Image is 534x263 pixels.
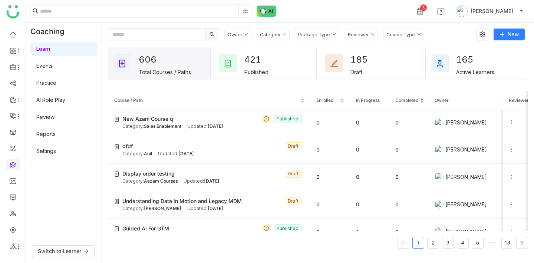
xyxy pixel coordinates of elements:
[122,178,178,185] div: Category:
[158,150,194,157] div: Updated:
[274,224,301,233] nz-tag: Published
[420,4,427,11] div: 3
[36,131,56,137] a: Reports
[350,164,389,191] td: 0
[243,9,248,14] img: search-type.svg
[457,237,468,248] a: 4
[187,123,223,130] div: Updated:
[310,191,350,219] td: 0
[509,97,531,103] span: Reviewers
[114,97,143,103] span: Course / Path
[435,200,497,209] div: [PERSON_NAME]
[516,237,528,249] button: Next Page
[442,237,454,248] a: 3
[435,227,444,236] img: 684a9ad2de261c4b36a3cd74
[118,59,127,68] img: total_courses.svg
[144,206,181,211] span: [PERSON_NAME]
[456,69,494,75] div: Active Learners
[389,219,429,246] td: 0
[389,164,429,191] td: 0
[184,178,220,185] div: Updated:
[208,123,223,129] span: [DATE]
[350,136,389,164] td: 0
[456,5,468,17] img: avatar
[310,109,350,136] td: 0
[428,237,439,248] a: 2
[494,29,525,40] button: New
[144,123,181,129] span: Sales Enablement
[38,247,81,255] span: Switch to Learner
[114,199,119,204] img: create-new-course.svg
[413,237,424,248] a: 1
[144,178,178,184] span: Aazam Courses
[310,136,350,164] td: 0
[285,170,301,178] nz-tag: Draft
[386,32,415,37] div: Course Type
[389,191,429,219] td: 0
[122,224,169,233] span: Guided AI For GTM
[224,59,233,68] img: published_courses.svg
[427,237,439,249] li: 2
[139,69,191,75] div: Total Courses / Paths
[122,197,242,205] span: Understanding Data in Motion and Legacy MDM
[122,115,173,123] span: New Azam Course q
[395,97,418,103] span: Completed
[502,237,513,248] a: 13
[350,109,389,136] td: 0
[228,32,242,37] div: Owner
[204,178,220,184] span: [DATE]
[208,206,223,211] span: [DATE]
[330,59,339,68] img: draft_courses.svg
[435,173,444,182] img: 684a9ad2de261c4b36a3cd74
[435,145,497,154] div: [PERSON_NAME]
[244,52,271,67] div: 421
[435,173,497,182] div: [PERSON_NAME]
[350,219,389,246] td: 1
[389,109,429,136] td: 0
[442,237,454,249] li: 3
[487,237,498,249] span: •••
[472,237,484,249] li: 5
[114,117,119,122] img: create-new-course.svg
[122,123,181,130] div: Category:
[435,227,497,236] div: [PERSON_NAME]
[435,118,444,127] img: 684a9ad2de261c4b36a3cd74
[32,245,95,257] button: Switch to Learner
[316,97,333,103] span: Enrolled
[350,52,377,67] div: 185
[144,151,152,156] span: Anil
[285,197,301,205] nz-tag: Draft
[298,32,330,37] div: Package Type
[310,164,350,191] td: 0
[310,219,350,246] td: 2
[472,237,483,248] a: 5
[398,237,409,249] button: Previous Page
[114,144,119,149] img: create-new-course.svg
[435,145,444,154] img: 684a9ad2de261c4b36a3cd74
[139,52,165,67] div: 606
[122,150,152,157] div: Category:
[350,69,362,75] div: Draft
[260,32,280,37] div: Category
[36,63,53,69] a: Events
[114,172,119,177] img: create-new-course.svg
[285,142,301,150] nz-tag: Draft
[122,142,133,150] span: dfdf
[122,170,175,178] span: Display order testing
[389,136,429,164] td: 0
[435,200,444,209] img: 684a9ad2de261c4b36a3cd74
[114,226,119,232] img: create-new-course.svg
[187,205,223,212] div: Updated:
[350,191,389,219] td: 0
[435,59,444,68] img: active_learners.svg
[487,237,498,249] li: Next 5 Pages
[435,118,497,127] div: [PERSON_NAME]
[471,7,513,15] span: [PERSON_NAME]
[178,151,194,156] span: [DATE]
[36,80,56,86] a: Practice
[36,114,55,120] a: Review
